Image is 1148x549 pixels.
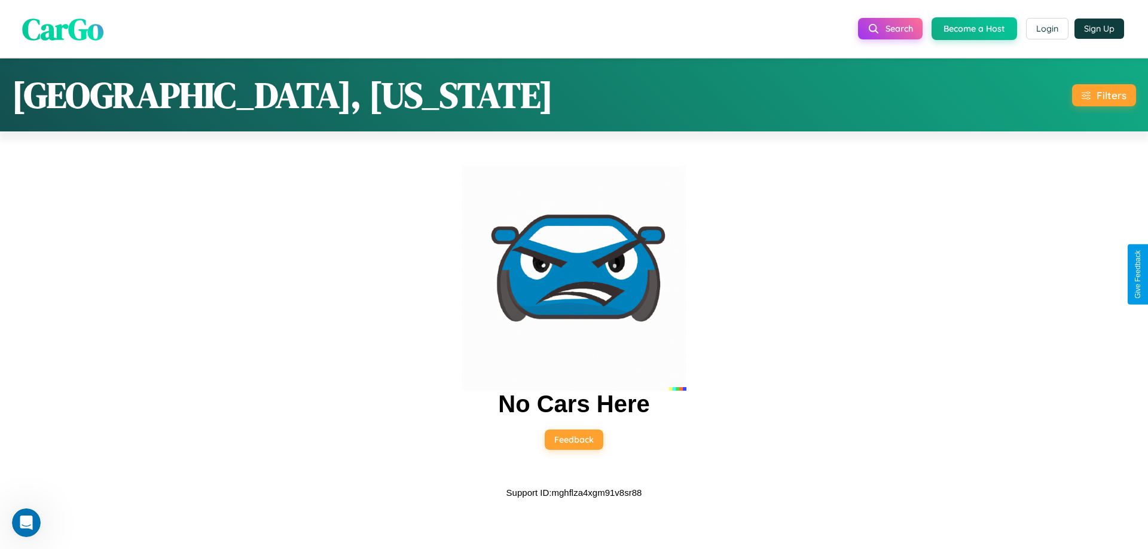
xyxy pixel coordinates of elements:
p: Support ID: mghflza4xgm91v8sr88 [506,484,642,501]
button: Become a Host [932,17,1017,40]
button: Filters [1072,84,1136,106]
button: Feedback [545,430,603,450]
h2: No Cars Here [498,391,649,418]
img: car [462,166,686,391]
button: Search [858,18,923,39]
iframe: Intercom live chat [12,508,41,537]
button: Login [1026,18,1068,39]
h1: [GEOGRAPHIC_DATA], [US_STATE] [12,70,553,119]
div: Filters [1097,89,1126,102]
div: Give Feedback [1134,250,1142,299]
span: CarGo [22,8,103,49]
span: Search [886,23,913,34]
button: Sign Up [1074,19,1124,39]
